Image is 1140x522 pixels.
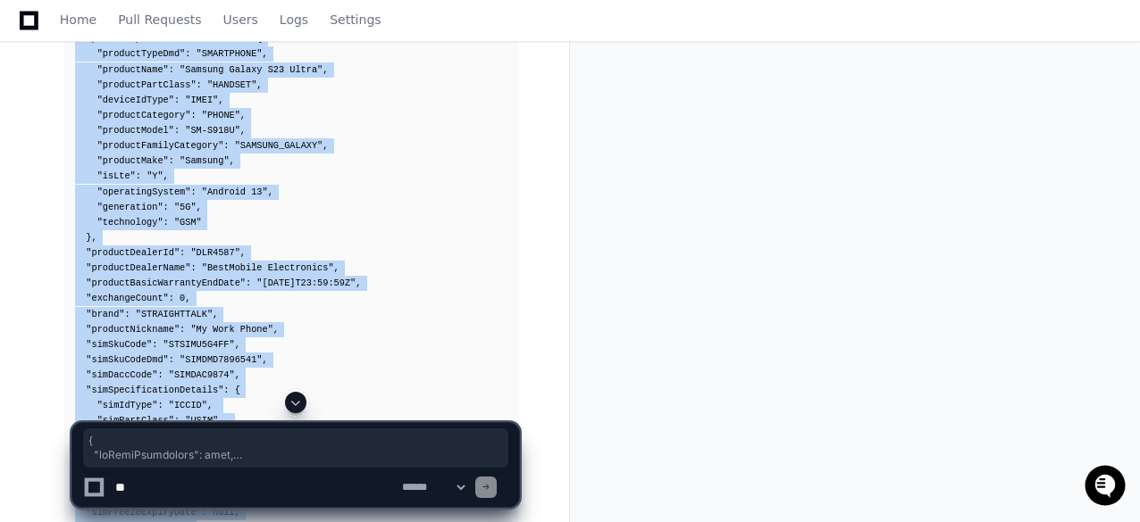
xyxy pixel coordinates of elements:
[180,354,262,365] span: "SIMDMD7896541"
[86,262,190,273] span: "productDealerName"
[97,202,163,212] span: "generation"
[61,133,293,151] div: Start new chat
[256,278,356,288] span: "[DATE]T23:59:59Z"
[18,18,54,54] img: PlayerZero
[185,293,190,303] span: ,
[86,293,168,303] span: "exchangeCount"
[163,339,235,350] span: "STSIMU5G4FF"
[235,369,240,380] span: ,
[86,232,91,243] span: }
[118,14,201,25] span: Pull Requests
[240,110,246,120] span: ,
[235,385,240,395] span: {
[136,309,213,319] span: "STRAIGHTTALK"
[86,385,223,395] span: "simSpecificationDetails"
[197,48,263,59] span: "SMARTPHONE"
[190,110,196,120] span: :
[180,293,185,303] span: 0
[334,262,339,273] span: ,
[169,293,174,303] span: :
[97,140,224,151] span: "productFamilyCategory"
[185,95,218,105] span: "IMEI"
[163,202,169,212] span: :
[213,309,218,319] span: ,
[97,79,197,90] span: "productPartClass"
[174,95,180,105] span: :
[280,14,308,25] span: Logs
[273,324,279,335] span: ,
[235,339,240,350] span: ,
[163,170,169,181] span: ,
[169,369,235,380] span: "SIMDAC9874"
[169,354,174,365] span: :
[163,217,169,228] span: :
[147,170,163,181] span: "Y"
[18,71,325,100] div: Welcome
[86,369,157,380] span: "simDaccCode"
[1083,463,1131,511] iframe: Open customer support
[190,247,239,258] span: "DLR4587"
[262,354,267,365] span: ,
[152,339,157,350] span: :
[18,133,50,165] img: 1736555170064-99ba0984-63c1-480f-8ee9-699278ef63ed
[330,14,381,25] span: Settings
[218,95,223,105] span: ,
[180,64,323,75] span: "Samsung Galaxy S23 Ultra"
[240,247,246,258] span: ,
[356,278,361,288] span: ,
[202,262,334,273] span: "BestMobile Electronics"
[86,247,180,258] span: "productDealerId"
[61,151,226,165] div: We're available if you need us!
[124,309,130,319] span: :
[126,186,216,201] a: Powered byPylon
[136,170,141,181] span: :
[223,14,258,25] span: Users
[235,140,323,151] span: "SAMSUNG_GALAXY"
[86,278,246,288] span: "productBasicWarrantyEndDate"
[180,155,229,166] span: "Samsung"
[174,217,202,228] span: "GSM"
[97,95,174,105] span: "deviceIdType"
[86,354,168,365] span: "simSkuCodeDmd"
[60,14,96,25] span: Home
[86,339,152,350] span: "simSkuCode"
[268,186,273,197] span: ,
[185,48,190,59] span: :
[86,309,124,319] span: "brand"
[97,110,191,120] span: "productCategory"
[185,125,240,136] span: "SM-S918U"
[178,187,216,201] span: Pylon
[207,79,256,90] span: "HANDSET"
[97,186,191,197] span: "operatingSystem"
[240,125,246,136] span: ,
[202,110,240,120] span: "PHONE"
[174,125,180,136] span: :
[169,155,174,166] span: :
[86,324,180,335] span: "productNickname"
[230,155,235,166] span: ,
[202,186,268,197] span: "Android 13"
[180,324,185,335] span: :
[246,278,251,288] span: :
[256,79,262,90] span: ,
[92,232,97,243] span: ,
[197,202,202,212] span: ,
[304,138,325,160] button: Start new chat
[223,385,229,395] span: :
[88,434,503,462] span: { "loRemiPsumdolors": amet, "coNsecteturad": elit, "seDdoeIusmod": temp, "inCidiDuNtutlabo": etdo...
[97,217,163,228] span: "technology"
[223,140,229,151] span: :
[174,202,197,212] span: "5G"
[97,48,186,59] span: "productTypeDmd"
[97,155,169,166] span: "productMake"
[157,369,163,380] span: :
[190,186,196,197] span: :
[190,324,272,335] span: "My Work Phone"
[169,64,174,75] span: :
[323,64,328,75] span: ,
[180,247,185,258] span: :
[97,170,136,181] span: "isLte"
[263,48,268,59] span: ,
[190,262,196,273] span: :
